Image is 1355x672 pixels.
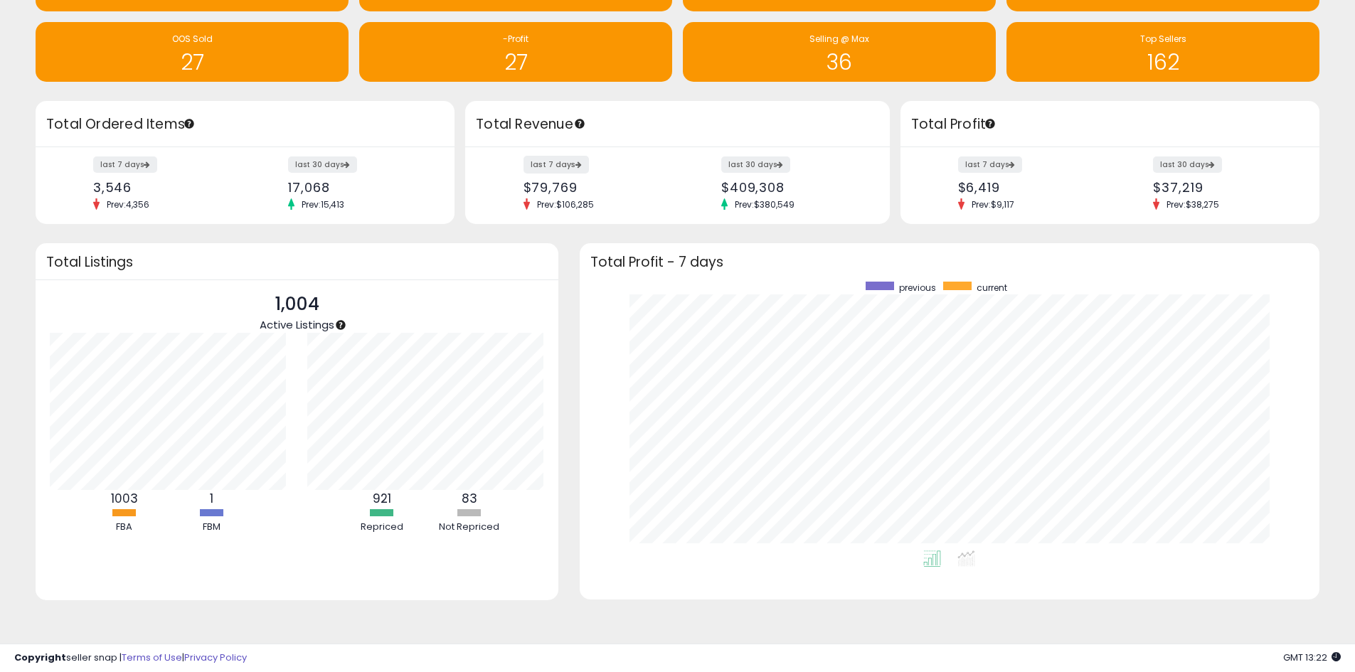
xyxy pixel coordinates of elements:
[122,651,182,664] a: Terms of Use
[958,180,1100,195] div: $6,419
[1014,50,1312,74] h1: 162
[462,490,477,507] b: 83
[965,198,1021,210] span: Prev: $9,117
[524,156,589,174] label: last 7 days
[46,257,548,267] h3: Total Listings
[36,22,349,82] a: OOS Sold 27
[260,291,334,318] p: 1,004
[294,198,351,210] span: Prev: 15,413
[366,50,665,74] h1: 27
[93,156,157,173] label: last 7 days
[728,198,802,210] span: Prev: $380,549
[1140,33,1186,45] span: Top Sellers
[958,156,1022,173] label: last 7 days
[169,521,255,534] div: FBM
[183,117,196,130] div: Tooltip anchor
[503,33,528,45] span: -Profit
[14,651,247,665] div: seller snap | |
[690,50,989,74] h1: 36
[721,156,790,173] label: last 30 days
[683,22,996,82] a: Selling @ Max 36
[1283,651,1341,664] span: 2025-09-10 13:22 GMT
[288,156,357,173] label: last 30 days
[590,257,1309,267] h3: Total Profit - 7 days
[359,22,672,82] a: -Profit 27
[334,319,347,331] div: Tooltip anchor
[530,198,601,210] span: Prev: $106,285
[260,317,334,332] span: Active Listings
[1153,156,1222,173] label: last 30 days
[977,282,1007,294] span: current
[184,651,247,664] a: Privacy Policy
[373,490,391,507] b: 921
[476,114,879,134] h3: Total Revenue
[288,180,430,195] div: 17,068
[14,651,66,664] strong: Copyright
[721,180,865,195] div: $409,308
[43,50,341,74] h1: 27
[111,490,138,507] b: 1003
[210,490,213,507] b: 1
[172,33,213,45] span: OOS Sold
[524,180,667,195] div: $79,769
[573,117,586,130] div: Tooltip anchor
[1006,22,1319,82] a: Top Sellers 162
[339,521,425,534] div: Repriced
[1159,198,1226,210] span: Prev: $38,275
[46,114,444,134] h3: Total Ordered Items
[100,198,156,210] span: Prev: 4,356
[82,521,167,534] div: FBA
[1153,180,1295,195] div: $37,219
[911,114,1309,134] h3: Total Profit
[984,117,997,130] div: Tooltip anchor
[93,180,235,195] div: 3,546
[899,282,936,294] span: previous
[427,521,512,534] div: Not Repriced
[809,33,869,45] span: Selling @ Max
